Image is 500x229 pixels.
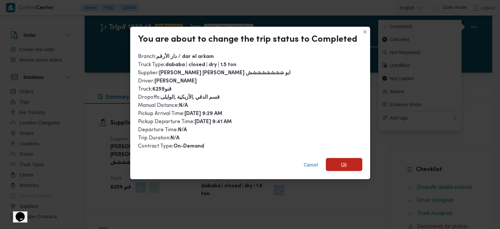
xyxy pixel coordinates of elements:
[155,79,197,84] b: [PERSON_NAME]
[171,136,179,141] b: N/A
[138,95,220,100] span: Dropoffs :
[165,63,236,67] b: dababa | closed | dry | 1.5 ton
[159,71,290,76] b: [PERSON_NAME] [PERSON_NAME] ابو شششششششش
[138,127,187,133] span: Departure Time :
[138,103,188,108] span: Manual Distance :
[341,161,347,168] span: Ok
[156,54,214,59] b: دار الأرقم / dar el arkam
[174,144,204,149] b: On-Demand
[301,158,321,171] button: Cancel
[179,103,188,108] b: N/A
[138,79,197,84] span: Driver :
[138,111,222,116] span: Pickup Arrival Time :
[138,119,232,124] span: Pickup Departure Time :
[304,161,318,169] span: Cancel
[138,54,214,59] span: Branch :
[195,120,232,124] b: [DATE] 9:41 AM
[138,35,357,45] div: You are about to change the trip status to Completed
[178,128,187,133] b: N/A
[7,203,27,222] iframe: chat widget
[138,87,172,92] span: Truck :
[138,70,290,76] span: Supplier :
[361,28,369,36] button: Closes this modal window
[138,136,179,141] span: Trip Duration :
[326,158,362,171] button: Ok
[152,87,172,92] b: قنو6259
[138,144,204,149] span: Contract Type :
[138,62,236,67] span: Truck Type :
[185,111,222,116] b: [DATE] 9:29 AM
[160,95,220,100] b: قسم الدقي ,الأزبكية ,الوايلى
